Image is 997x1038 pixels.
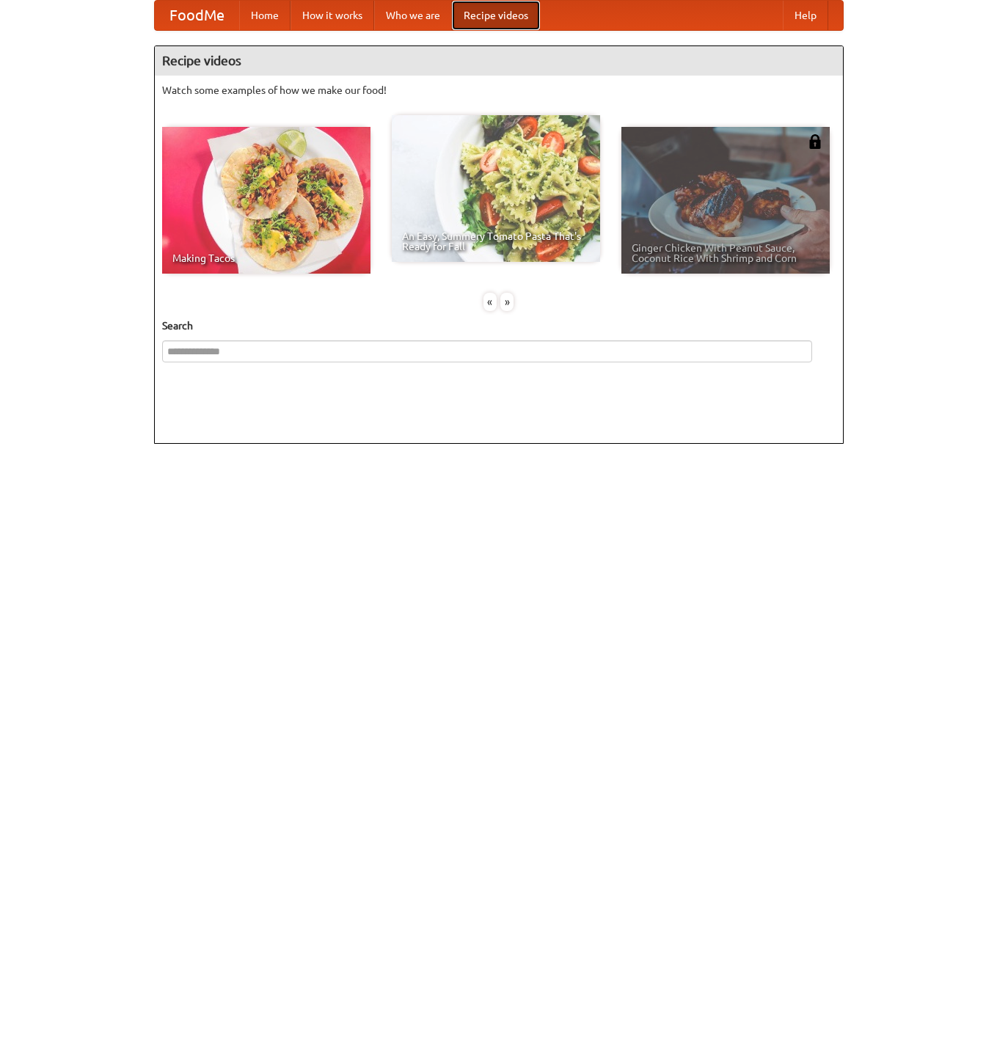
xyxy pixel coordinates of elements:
a: How it works [291,1,374,30]
a: Recipe videos [452,1,540,30]
a: Help [783,1,828,30]
a: Who we are [374,1,452,30]
a: Home [239,1,291,30]
img: 483408.png [808,134,822,149]
span: Making Tacos [172,253,360,263]
div: » [500,293,514,311]
a: Making Tacos [162,127,370,274]
p: Watch some examples of how we make our food! [162,83,836,98]
a: FoodMe [155,1,239,30]
a: An Easy, Summery Tomato Pasta That's Ready for Fall [392,115,600,262]
span: An Easy, Summery Tomato Pasta That's Ready for Fall [402,231,590,252]
h5: Search [162,318,836,333]
div: « [483,293,497,311]
h4: Recipe videos [155,46,843,76]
